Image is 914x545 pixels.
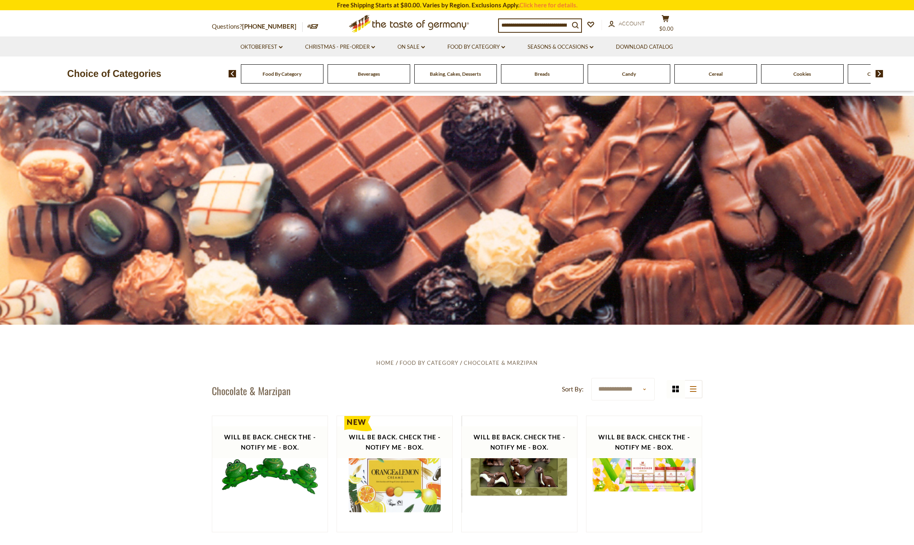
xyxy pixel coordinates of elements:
img: Storz "Fritz the Frog" Milk Chocolate Shapes, 3 pc. [212,416,328,532]
a: Account [609,19,645,28]
a: Christmas - PRE-ORDER [305,43,375,52]
a: Click here for details. [519,1,577,9]
img: Heilemann Milk Chocolate Dinosaur Pack (5 pieces), 100g [462,416,577,512]
span: $0.00 [659,25,674,32]
img: Niederegger "Classics" Dark Chocolate Marzipan Pralines in Gift Box, Spring Edition, 8pc, 100g [586,416,702,532]
img: next arrow [876,70,883,77]
a: Baking, Cakes, Desserts [430,71,481,77]
a: Cookies [793,71,811,77]
span: Account [619,20,645,27]
a: Download Catalog [616,43,673,52]
img: previous arrow [229,70,236,77]
label: Sort By: [562,384,584,394]
a: Chocolate & Marzipan [464,360,538,366]
img: Whitakers Orange & Lemon Creams Chocolates Collection Box, 7oz [337,416,453,532]
p: Questions? [212,21,303,32]
a: Beverages [358,71,380,77]
a: Home [376,360,394,366]
a: [PHONE_NUMBER] [242,23,296,30]
a: Food By Category [400,360,458,366]
a: Candy [622,71,636,77]
a: On Sale [397,43,425,52]
a: Coffee, Cocoa & Tea [867,71,910,77]
h1: Chocolate & Marzipan [212,384,291,397]
a: Seasons & Occasions [528,43,593,52]
button: $0.00 [653,15,678,35]
a: Food By Category [263,71,301,77]
a: Breads [534,71,550,77]
a: Oktoberfest [240,43,283,52]
a: Food By Category [447,43,505,52]
a: Cereal [709,71,723,77]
